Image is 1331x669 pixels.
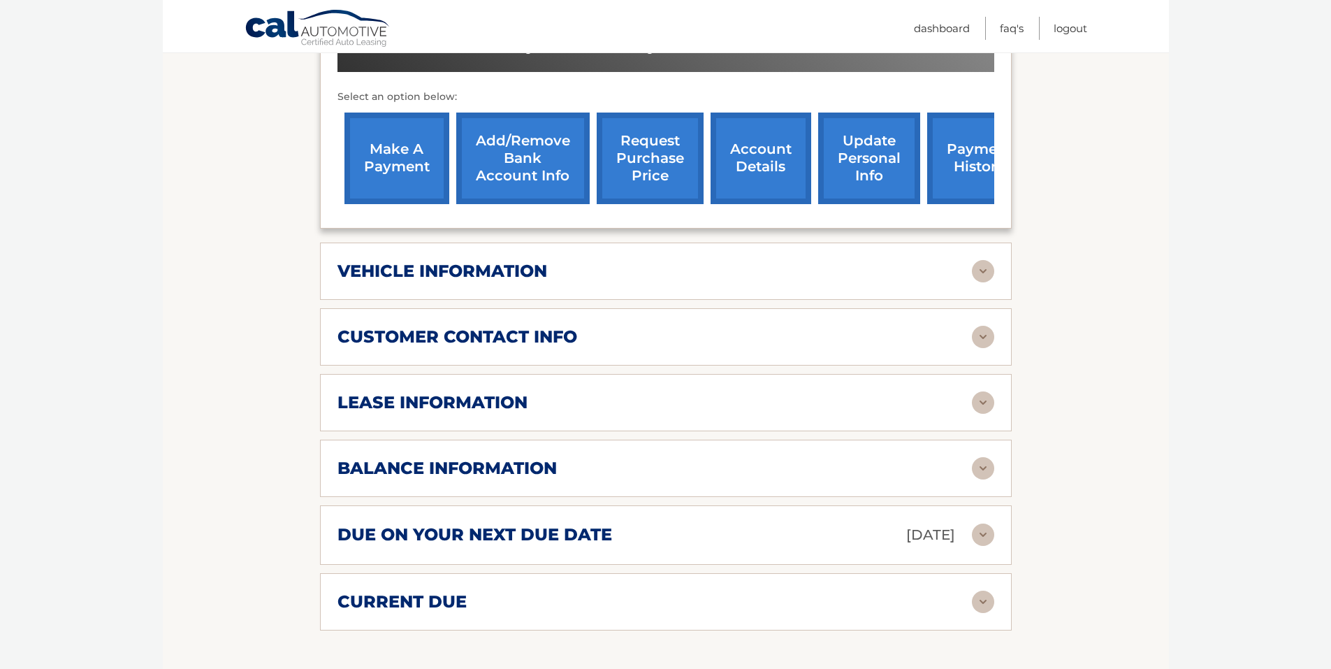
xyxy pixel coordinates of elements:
[818,113,920,204] a: update personal info
[972,260,994,282] img: accordion-rest.svg
[972,524,994,546] img: accordion-rest.svg
[344,113,449,204] a: make a payment
[906,523,955,547] p: [DATE]
[337,326,577,347] h2: customer contact info
[597,113,704,204] a: request purchase price
[245,9,391,50] a: Cal Automotive
[337,89,994,106] p: Select an option below:
[914,17,970,40] a: Dashboard
[337,458,557,479] h2: balance information
[1000,17,1024,40] a: FAQ's
[337,261,547,282] h2: vehicle information
[337,524,612,545] h2: due on your next due date
[972,391,994,414] img: accordion-rest.svg
[337,392,528,413] h2: lease information
[927,113,1032,204] a: payment history
[1054,17,1087,40] a: Logout
[972,591,994,613] img: accordion-rest.svg
[456,113,590,204] a: Add/Remove bank account info
[972,326,994,348] img: accordion-rest.svg
[337,591,467,612] h2: current due
[972,457,994,480] img: accordion-rest.svg
[711,113,811,204] a: account details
